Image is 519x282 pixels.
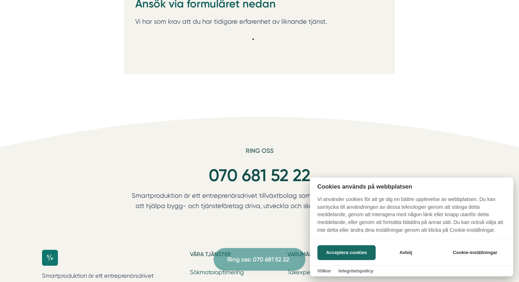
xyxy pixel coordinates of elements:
button: Acceptera cookies [317,245,376,260]
button: Cookie-inställningar [444,245,506,260]
a: Villkor [317,268,331,274]
a: Integritetspolicy [338,268,373,274]
h2: Cookies används på webbplatsen [310,183,513,190]
button: Avböj [378,245,434,260]
p: Vi använder cookies för att ge dig en bättre upplevelse av webbplatsen. Du kan samtycka till anvä... [310,196,513,239]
